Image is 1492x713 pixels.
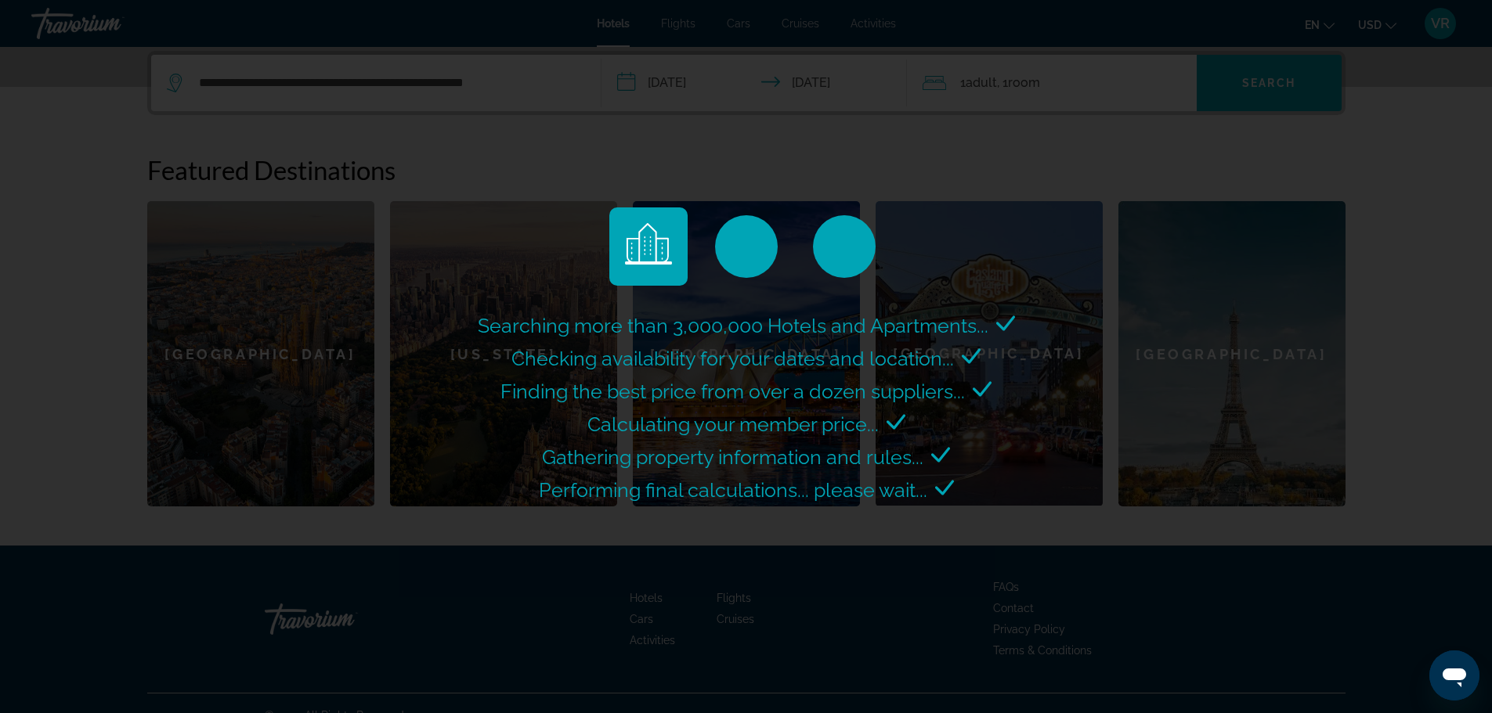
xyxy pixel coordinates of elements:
[542,445,923,469] span: Gathering property information and rules...
[500,380,965,403] span: Finding the best price from over a dozen suppliers...
[1429,650,1479,700] iframe: Button to launch messaging window
[539,478,927,502] span: Performing final calculations... please wait...
[478,314,988,337] span: Searching more than 3,000,000 Hotels and Apartments...
[587,412,879,436] span: Calculating your member price...
[511,347,954,370] span: Checking availability for your dates and location...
